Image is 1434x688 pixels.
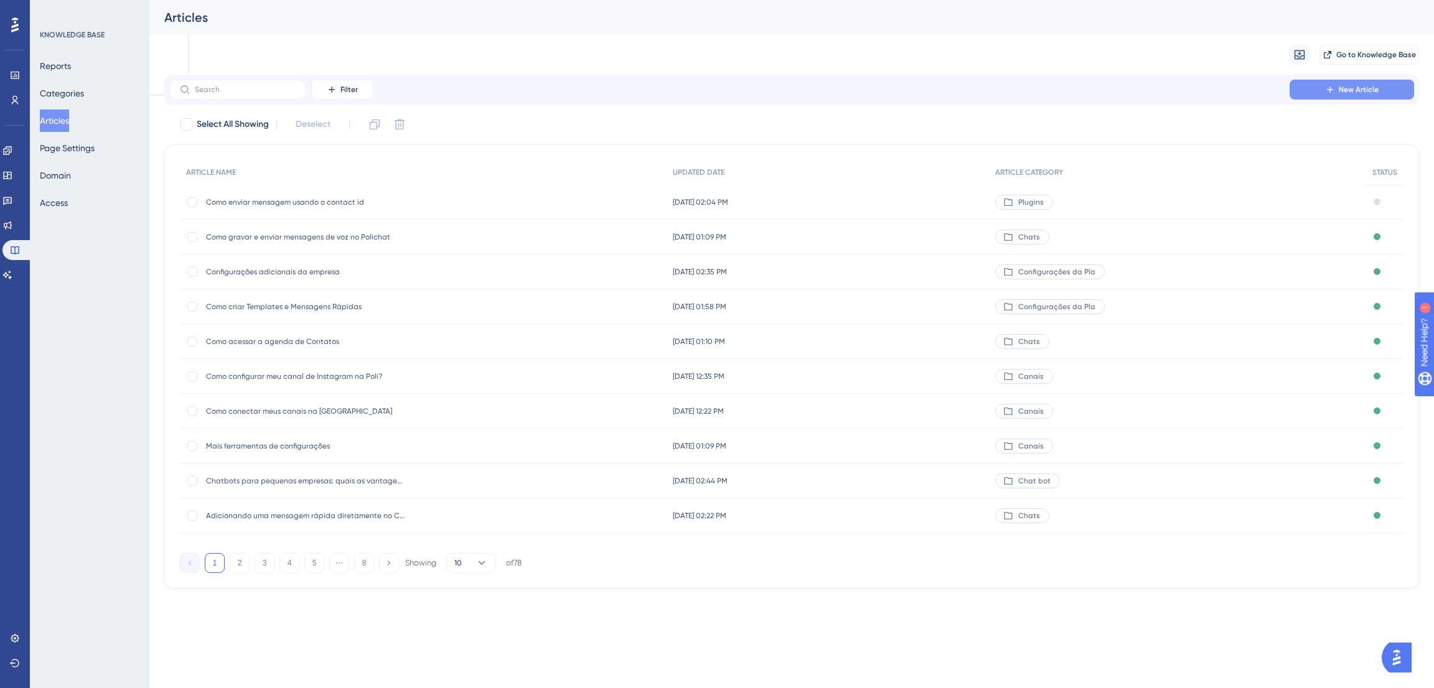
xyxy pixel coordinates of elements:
[1336,50,1416,60] span: Go to Knowledge Base
[40,137,95,159] button: Page Settings
[673,167,724,177] span: UPDATED DATE
[206,406,405,416] span: Como conectar meus canais na [GEOGRAPHIC_DATA]
[296,117,330,132] span: Deselect
[40,164,71,187] button: Domain
[995,167,1063,177] span: ARTICLE CATEGORY
[1018,371,1044,381] span: Canais
[40,82,84,105] button: Categories
[40,109,69,132] button: Articles
[340,85,358,95] span: Filter
[206,511,405,521] span: Adicionando uma mensagem rápida diretamente no Chat
[1319,45,1419,65] button: Go to Knowledge Base
[354,553,374,573] button: 8
[454,558,462,568] span: 10
[1018,302,1095,312] span: Configurações da Pla
[206,476,405,486] span: Chatbots para pequenas empresas: quais as vantagens?
[673,371,724,381] span: [DATE] 12:35 PM
[40,192,68,214] button: Access
[673,476,728,486] span: [DATE] 02:44 PM
[1372,167,1397,177] span: STATUS
[1018,441,1044,451] span: Canais
[164,9,1388,26] div: Articles
[673,337,725,346] span: [DATE] 01:10 PM
[405,557,436,569] div: Showing
[284,113,342,136] button: Deselect
[1018,267,1095,277] span: Configurações da Pla
[673,197,728,207] span: [DATE] 02:04 PM
[673,441,726,451] span: [DATE] 01:09 PM
[206,197,405,207] span: Como enviar mensagem usando o contact id
[206,302,405,312] span: Como criar Templates e Mensagens Rápidas
[304,553,324,573] button: 5
[1018,406,1044,416] span: Canais
[206,337,405,346] span: Como acessar a agenda de Contatos
[446,553,496,573] button: 10
[279,553,299,573] button: 4
[206,441,405,451] span: Mais ferramentas de configurações
[255,553,274,573] button: 3
[1018,197,1044,207] span: Plugins
[673,302,726,312] span: [DATE] 01:58 PM
[206,371,405,381] span: Como configurar meu canal de Instagram na Poli?
[673,267,727,277] span: [DATE] 02:35 PM
[673,406,724,416] span: [DATE] 12:22 PM
[329,553,349,573] button: ⋯
[1290,80,1414,100] button: New Article
[311,80,373,100] button: Filter
[87,6,90,16] div: 1
[205,553,225,573] button: 1
[186,167,236,177] span: ARTICLE NAME
[1018,511,1040,521] span: Chats
[29,3,78,18] span: Need Help?
[206,232,405,242] span: Como gravar e enviar mensagens de voz no Polichat
[40,55,71,77] button: Reports
[206,267,405,277] span: Configurações adicionais da empresa
[1382,639,1419,676] iframe: UserGuiding AI Assistant Launcher
[197,117,269,132] span: Select All Showing
[673,232,726,242] span: [DATE] 01:09 PM
[1339,85,1379,95] span: New Article
[1018,232,1040,242] span: Chats
[1018,476,1051,486] span: Chat bot
[230,553,250,573] button: 2
[40,30,105,40] div: KNOWLEDGE BASE
[673,511,726,521] span: [DATE] 02:22 PM
[506,557,522,569] div: of 78
[1018,337,1040,346] span: Chats
[195,85,296,94] input: Search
